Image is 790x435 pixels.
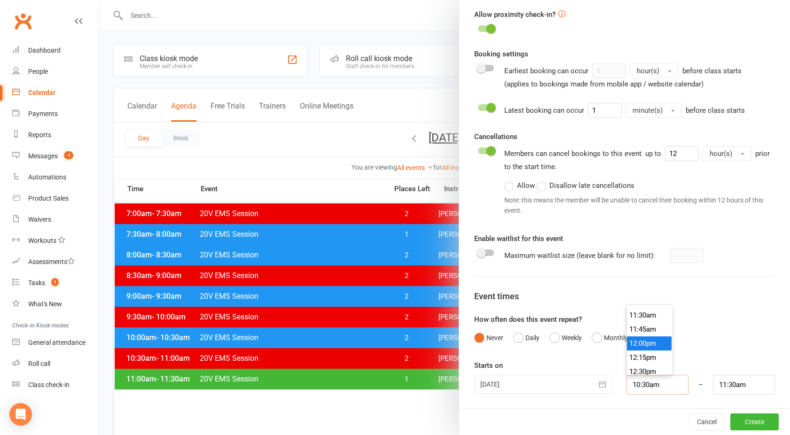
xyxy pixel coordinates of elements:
[626,103,682,118] button: minute(s)
[513,329,540,347] button: Daily
[710,149,732,158] span: hour(s)
[28,237,56,244] div: Workouts
[12,374,99,396] a: Class kiosk mode
[637,67,659,75] span: hour(s)
[12,353,99,374] a: Roll call
[686,106,745,115] span: before class starts
[730,413,779,430] button: Create
[12,103,99,124] a: Payments
[474,329,503,347] button: Never
[627,350,672,365] li: 12:15pm
[537,180,634,191] label: Disallow late cancellations
[28,258,75,265] div: Assessments
[12,82,99,103] a: Calendar
[627,336,672,350] li: 12:00pm
[474,9,555,20] label: Allow proximity check-in?
[64,151,73,159] span: -1
[28,131,51,139] div: Reports
[627,365,672,379] li: 12:30pm
[12,209,99,230] a: Waivers
[474,48,528,60] label: Booking settings
[11,9,35,33] a: Clubworx
[504,63,742,90] div: Earliest booking can occur
[12,124,99,146] a: Reports
[703,146,751,161] button: hour(s)
[630,63,679,78] button: hour(s)
[28,300,62,308] div: What's New
[12,167,99,188] a: Automations
[474,360,503,371] label: Starts on
[12,332,99,353] a: General attendance kiosk mode
[592,329,628,347] button: Monthly
[28,110,58,117] div: Payments
[28,194,69,202] div: Product Sales
[28,381,70,388] div: Class check-in
[28,89,55,96] div: Calendar
[633,106,663,115] span: minute(s)
[689,413,725,430] button: Cancel
[28,279,45,287] div: Tasks
[12,230,99,251] a: Workouts
[12,40,99,61] a: Dashboard
[474,314,582,325] label: How often does this event repeat?
[504,250,655,261] div: Maximum waitlist size (leave blank for no limit):
[12,251,99,272] a: Assessments
[28,173,66,181] div: Automations
[504,103,745,118] div: Latest booking can occur
[474,290,775,303] div: Event times
[51,278,59,286] span: 1
[549,329,582,347] button: Weekly
[28,339,86,346] div: General attendance
[627,308,672,322] li: 11:30am
[28,47,61,54] div: Dashboard
[28,152,58,160] div: Messages
[504,195,775,216] div: Note: this means the member will be unable to cancel their booking within 12 hours of this event.
[28,360,50,367] div: Roll call
[474,131,517,142] label: Cancellations
[504,146,775,220] div: Members can cancel bookings to this event
[12,146,99,167] a: Messages -1
[688,375,713,395] div: –
[12,61,99,82] a: People
[645,146,751,161] div: up to
[12,294,99,315] a: What's New
[627,322,672,336] li: 11:45am
[474,233,563,244] label: Enable waitlist for this event
[504,180,535,191] label: Allow
[12,188,99,209] a: Product Sales
[9,403,32,426] div: Open Intercom Messenger
[28,68,48,75] div: People
[28,216,51,223] div: Waivers
[12,272,99,294] a: Tasks 1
